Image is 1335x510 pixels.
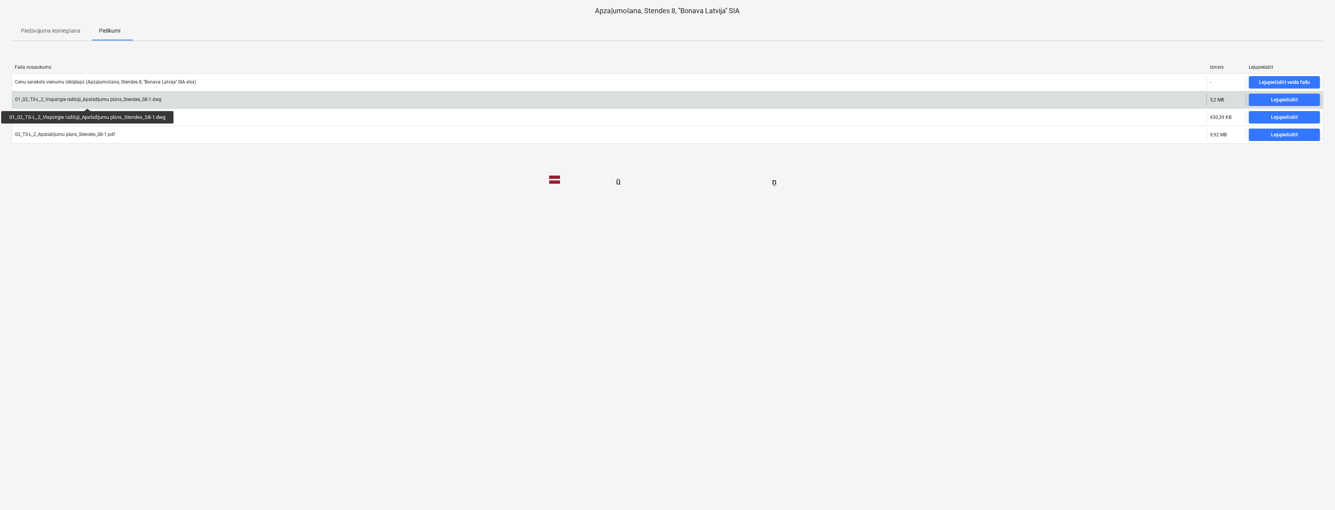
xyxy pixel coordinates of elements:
font: Lejupielādēt [1249,64,1273,70]
font: Lejupielādēt [1271,97,1298,103]
font: - [1210,80,1211,85]
font: Piedāvājuma iesniegšana [21,28,80,34]
font: tastatūras_uz leju_bultiņa [560,175,786,185]
font: 430,39 KB [1210,115,1231,120]
font: Stendes_S8-1_TS-L_2_Pielikums-1_Apstādījumu_specifikācija.pdf [15,114,149,120]
button: Lejupielādēt veida failu [1249,76,1320,89]
font: Faila nosaukums [15,64,51,70]
button: Lejupielādēt [1249,129,1320,141]
font: 02_TS-L_2_Apstādījumu plāns_Stendes_S8-1.pdf [15,132,115,137]
font: 9,92 MB [1210,132,1227,138]
font: Lejupielādēt [1271,114,1298,120]
button: Lejupielādēt [1249,94,1320,106]
font: Lejupielādēt [1271,132,1298,138]
font: Pielikumi [99,28,120,34]
font: Apzaļumošana, Stendes 8, ''Bonava Latvija'' SIA [595,7,740,15]
font: 5,2 MB [1210,97,1224,103]
font: Cenu saraksts vienumu izklājlapā (Apzaļumošana, Stendes 8, ''Bonava Latvija'' SIA.xlsx) [15,79,196,85]
font: 01_02_TS-L_2_Vispārīgie rādītāji_Apstādījumu plāns_Stendes_S8-1.dwg [15,97,161,102]
font: Lejupielādēt veida failu [1259,79,1309,85]
font: Izmērs [1210,64,1224,70]
button: Lejupielādēt [1249,111,1320,124]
